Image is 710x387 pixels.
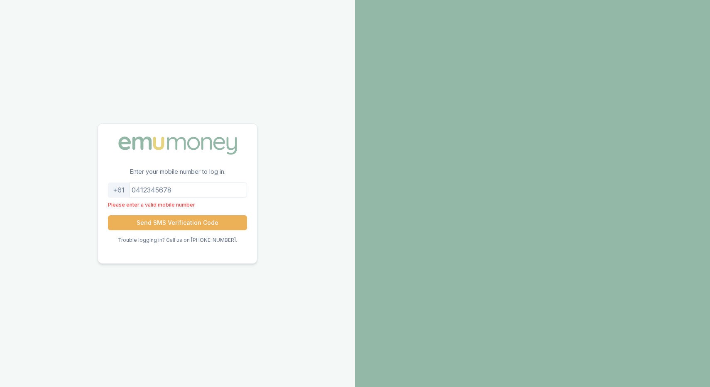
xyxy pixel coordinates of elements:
div: +61 [108,183,130,197]
p: Enter your mobile number to log in. [98,168,257,183]
input: 0412345678 [108,183,247,197]
p: Please enter a valid mobile number [108,201,247,209]
p: Trouble logging in? Call us on [PHONE_NUMBER]. [118,237,237,243]
img: Emu Money [115,134,240,158]
button: Send SMS Verification Code [108,215,247,230]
